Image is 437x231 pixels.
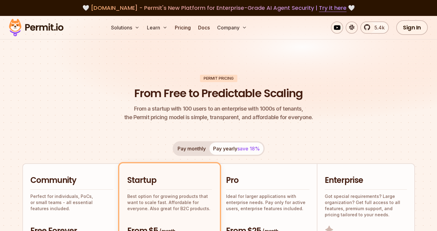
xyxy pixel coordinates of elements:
[6,17,66,38] img: Permit logo
[30,175,113,186] h2: Community
[174,142,209,155] button: Pay monthly
[360,21,389,34] a: 5.4k
[30,193,113,212] p: Perfect for individuals, PoCs, or small teams - all essential features included.
[215,21,249,34] button: Company
[396,20,428,35] a: Sign In
[91,4,347,12] span: [DOMAIN_NAME] - Permit's New Platform for Enterprise-Grade AI Agent Security |
[124,104,313,122] p: the Permit pricing model is simple, transparent, and affordable for everyone.
[109,21,142,34] button: Solutions
[127,193,212,212] p: Best option for growing products that want to scale fast. Affordable for everyone. Also great for...
[325,193,407,218] p: Got special requirements? Large organization? Get full access to all features, premium support, a...
[196,21,212,34] a: Docs
[200,75,237,82] div: Permit Pricing
[144,21,170,34] button: Learn
[15,4,422,12] div: 🤍 🤍
[325,175,407,186] h2: Enterprise
[319,4,347,12] a: Try it here
[371,24,385,31] span: 5.4k
[226,175,309,186] h2: Pro
[172,21,193,34] a: Pricing
[127,175,212,186] h2: Startup
[124,104,313,113] span: From a startup with 100 users to an enterprise with 1000s of tenants,
[226,193,309,212] p: Ideal for larger applications with enterprise needs. Pay only for active users, enterprise featur...
[134,86,303,101] h1: From Free to Predictable Scaling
